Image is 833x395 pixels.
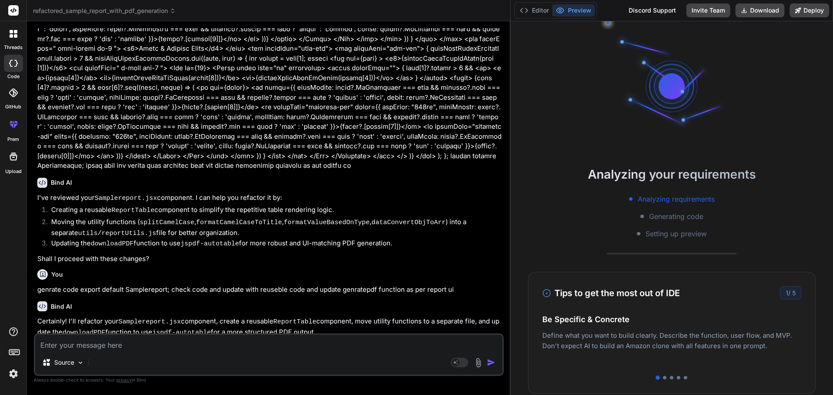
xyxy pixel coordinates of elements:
[37,193,502,204] p: I've reviewed your component. I can help you refactor it by:
[542,313,801,325] h4: Be Specific & Concrete
[7,73,20,80] label: code
[542,287,680,300] h3: Tips to get the most out of IDE
[552,4,595,16] button: Preview
[51,178,72,187] h6: Bind AI
[140,219,194,226] code: splitCamelCase
[473,358,483,368] img: attachment
[180,240,239,248] code: jspdf-autotable
[5,168,22,175] label: Upload
[54,358,74,367] p: Source
[5,103,21,111] label: GitHub
[780,286,801,300] div: /
[371,219,446,226] code: dataConvertObjToArr
[786,289,788,297] span: 1
[33,7,176,15] span: refactored_sample_report_with_pdf_generation
[78,230,156,237] code: utils/reportUtils.js
[37,317,502,338] p: Certainly! I'll refactor your component, create a reusable component, move utility functions to a...
[6,366,21,381] img: settings
[62,329,105,336] code: downloadPDF
[4,44,23,51] label: threads
[44,238,502,251] li: Updating the function to use for more robust and UI-matching PDF generation.
[487,358,495,367] img: icon
[686,3,730,17] button: Invite Team
[516,4,552,16] button: Editor
[37,285,502,295] p: genrate code export default Samplereport; check code and update with reuseble code and update gen...
[284,219,370,226] code: formatValueBasedOnType
[34,376,504,384] p: Always double-check its answers. Your in Bind
[77,359,84,366] img: Pick Models
[51,270,63,279] h6: You
[118,318,181,326] code: Samplereport.jsx
[91,240,134,248] code: downloadPDF
[196,219,282,226] code: formatCamelCaseToTitle
[511,165,833,183] h2: Analyzing your requirements
[7,136,19,143] label: prem
[649,211,703,222] span: Generating code
[790,3,829,17] button: Deploy
[95,195,157,202] code: Samplereport.jsx
[273,318,316,326] code: ReportTable
[44,217,502,238] li: Moving the utility functions ( , , , ) into a separate file for better organization.
[623,3,681,17] div: Discord Support
[792,289,796,297] span: 5
[116,377,132,382] span: privacy
[112,207,154,214] code: ReportTable
[152,329,211,336] code: jspdf-autotable
[638,194,715,204] span: Analyzing requirements
[44,205,502,217] li: Creating a reusable component to simplify the repetitive table rendering logic.
[51,302,72,311] h6: Bind AI
[735,3,784,17] button: Download
[37,254,502,264] p: Shall I proceed with these changes?
[646,229,707,239] span: Setting up preview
